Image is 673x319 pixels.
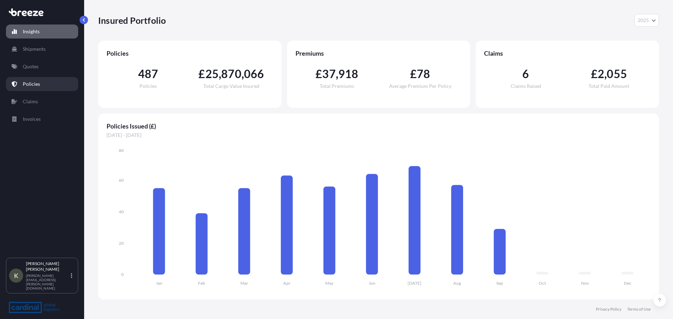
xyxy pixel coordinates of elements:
p: Claims [23,98,38,105]
tspan: Aug [453,280,461,286]
span: 6 [522,68,529,79]
tspan: 60 [119,178,124,183]
tspan: May [325,280,334,286]
tspan: Nov [581,280,589,286]
button: Year Selector [634,14,659,27]
span: 055 [607,68,627,79]
a: Privacy Policy [596,306,621,312]
span: 870 [221,68,242,79]
span: Claims Raised [511,84,541,89]
img: organization-logo [9,302,60,313]
a: Shipments [6,42,78,56]
span: Total Premiums [320,84,354,89]
p: Invoices [23,116,41,123]
tspan: Mar [240,280,248,286]
p: Insured Portfolio [98,15,166,26]
span: Total Paid Amount [589,84,629,89]
p: Policies [23,81,40,88]
p: [PERSON_NAME] [PERSON_NAME] [26,261,69,272]
tspan: [DATE] [408,280,421,286]
span: 918 [338,68,359,79]
span: Average Premium Per Policy [389,84,451,89]
span: 37 [322,68,335,79]
span: £ [198,68,205,79]
p: Insights [23,28,40,35]
span: 066 [244,68,264,79]
span: £ [315,68,322,79]
a: Terms of Use [627,306,651,312]
span: , [219,68,221,79]
tspan: Sep [496,280,503,286]
tspan: 20 [119,241,124,246]
tspan: Apr [283,280,291,286]
a: Claims [6,95,78,109]
span: Total Cargo Value Insured [203,84,259,89]
tspan: 0 [121,272,124,277]
a: Insights [6,25,78,39]
span: K [14,272,18,279]
span: Policies [107,49,273,57]
span: , [604,68,607,79]
tspan: Jan [156,280,162,286]
span: Policies Issued (£) [107,122,651,130]
span: 487 [138,68,158,79]
span: 2025 [638,17,649,24]
span: 2 [598,68,604,79]
a: Quotes [6,60,78,74]
span: , [336,68,338,79]
span: [DATE] - [DATE] [107,132,651,139]
p: Shipments [23,46,46,53]
span: Claims [484,49,651,57]
p: Quotes [23,63,39,70]
span: , [242,68,244,79]
span: £ [591,68,598,79]
tspan: Jun [369,280,375,286]
a: Invoices [6,112,78,126]
a: Policies [6,77,78,91]
tspan: Feb [198,280,205,286]
span: Premiums [295,49,462,57]
span: Policies [140,84,157,89]
span: £ [410,68,417,79]
tspan: 40 [119,209,124,214]
p: [PERSON_NAME][EMAIL_ADDRESS][PERSON_NAME][DOMAIN_NAME] [26,273,69,290]
span: 25 [205,68,219,79]
tspan: Oct [539,280,546,286]
tspan: 80 [119,148,124,153]
span: 78 [417,68,430,79]
tspan: Dec [624,280,631,286]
